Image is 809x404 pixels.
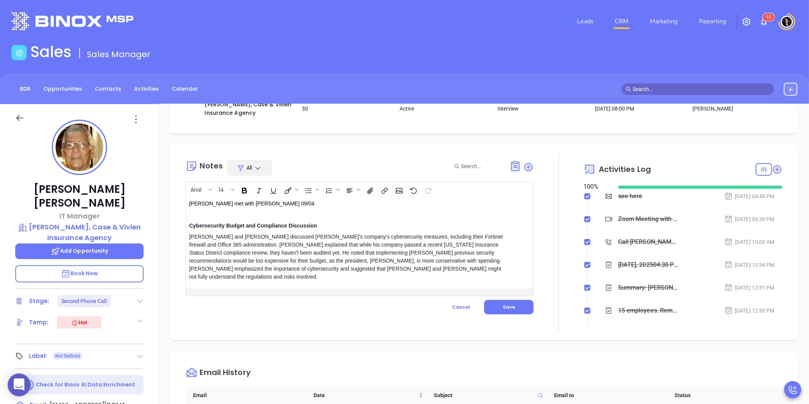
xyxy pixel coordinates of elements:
div: Interview [497,104,584,113]
span: Font size [214,183,236,196]
span: Redo [420,183,434,196]
img: profile-user [56,123,103,171]
span: Arial [187,186,205,191]
a: Leads [574,14,596,29]
span: Insert Files [363,183,376,196]
div: 15 employees. Remote: no, they take their laptop. IT has a company that runs his Microsoft busine... [618,305,679,316]
img: user [781,16,793,28]
img: logo [11,12,133,30]
sup: 93 [763,13,774,21]
div: Call [PERSON_NAME] to follow up [618,236,679,248]
span: Save [503,304,515,310]
a: Calendar [167,83,203,95]
input: Search... [461,162,501,170]
div: [DATE] 04:30 PM [724,215,775,223]
div: [PERSON_NAME] and [PERSON_NAME] discussed [PERSON_NAME]'s company's cybersecurity measures, inclu... [189,233,506,281]
div: Temp: [29,317,49,328]
a: [PERSON_NAME], Case & Vivien Insurance Agency [205,101,293,117]
div: [PERSON_NAME] [692,104,779,113]
span: Insert Ordered List [321,183,341,196]
div: [DATE] 12:31 PM [724,284,775,292]
input: Search… [633,85,770,93]
a: BDR [15,83,35,95]
span: Fill color or set the text color [280,183,300,196]
span: 14 [215,186,228,191]
p: IT Manager [15,211,144,221]
span: Cancel [452,304,470,310]
div: [DATE] 04:48 PM [724,192,775,200]
div: Active [400,104,487,113]
a: Contacts [90,83,126,95]
span: Book Now [61,269,98,277]
a: Marketing [647,14,681,29]
span: Date [313,391,417,399]
span: Undo [406,183,420,196]
img: iconNotification [759,17,769,26]
div: Cybersecurity Budget and Compliance Discussion [189,222,506,230]
div: Notes [200,162,223,170]
span: Insert link [377,183,391,196]
a: [PERSON_NAME], Case & Vivien Insurance Agency [15,222,144,243]
div: Hot [71,318,87,327]
span: Bold [237,183,251,196]
span: Add Opportunity [51,247,109,255]
span: Not Defined [55,352,80,360]
a: Reporting [696,14,729,29]
a: Activities [130,83,163,95]
span: Underline [266,183,280,196]
span: Sales Manager [87,48,150,60]
div: Label: [29,350,47,362]
p: Check for Binox AI Data Enrichment [36,381,135,389]
div: [DATE] 12:34 PM [724,261,775,269]
img: iconSetting [742,17,751,26]
div: Zoom Meeting with [PERSON_NAME] [618,213,679,225]
span: Activities Log [599,165,651,173]
a: CRM [612,14,632,29]
div: [DATE], 202504:30 PM - 05:00 PM [618,259,679,271]
div: Summary: [PERSON_NAME] from Motiva called [PERSON_NAME] to schedule an appointment regarding cybe... [618,282,679,293]
p: [PERSON_NAME] [PERSON_NAME] [15,183,144,210]
div: [DATE] 10:00 AM [724,238,775,246]
div: [DATE] 12:30 PM [724,306,775,315]
span: 3 [769,14,771,20]
div: Second Phone Call [61,295,107,307]
button: Save [484,300,534,314]
span: Insert Image [392,183,405,196]
span: Font family [186,183,214,196]
div: see here [618,191,643,202]
span: Align [342,183,362,196]
div: Email History [200,369,250,379]
p: [PERSON_NAME] met with [PERSON_NAME] 09/04 [189,200,506,216]
span: Subject [434,391,535,399]
span: Italic [251,183,265,196]
button: Arial [187,183,207,196]
h1: Sales [30,43,72,61]
button: 14 [215,183,230,196]
div: [DATE] 08:00 PM [595,104,682,113]
div: 100 % [584,182,609,191]
a: Opportunities [39,83,86,95]
div: Stage: [29,295,50,307]
span: Insert Unordered List [301,183,321,196]
div: $0 [302,104,389,113]
button: Cancel [438,300,484,314]
span: All [246,164,252,172]
span: search [626,87,631,92]
span: 9 [766,14,769,20]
